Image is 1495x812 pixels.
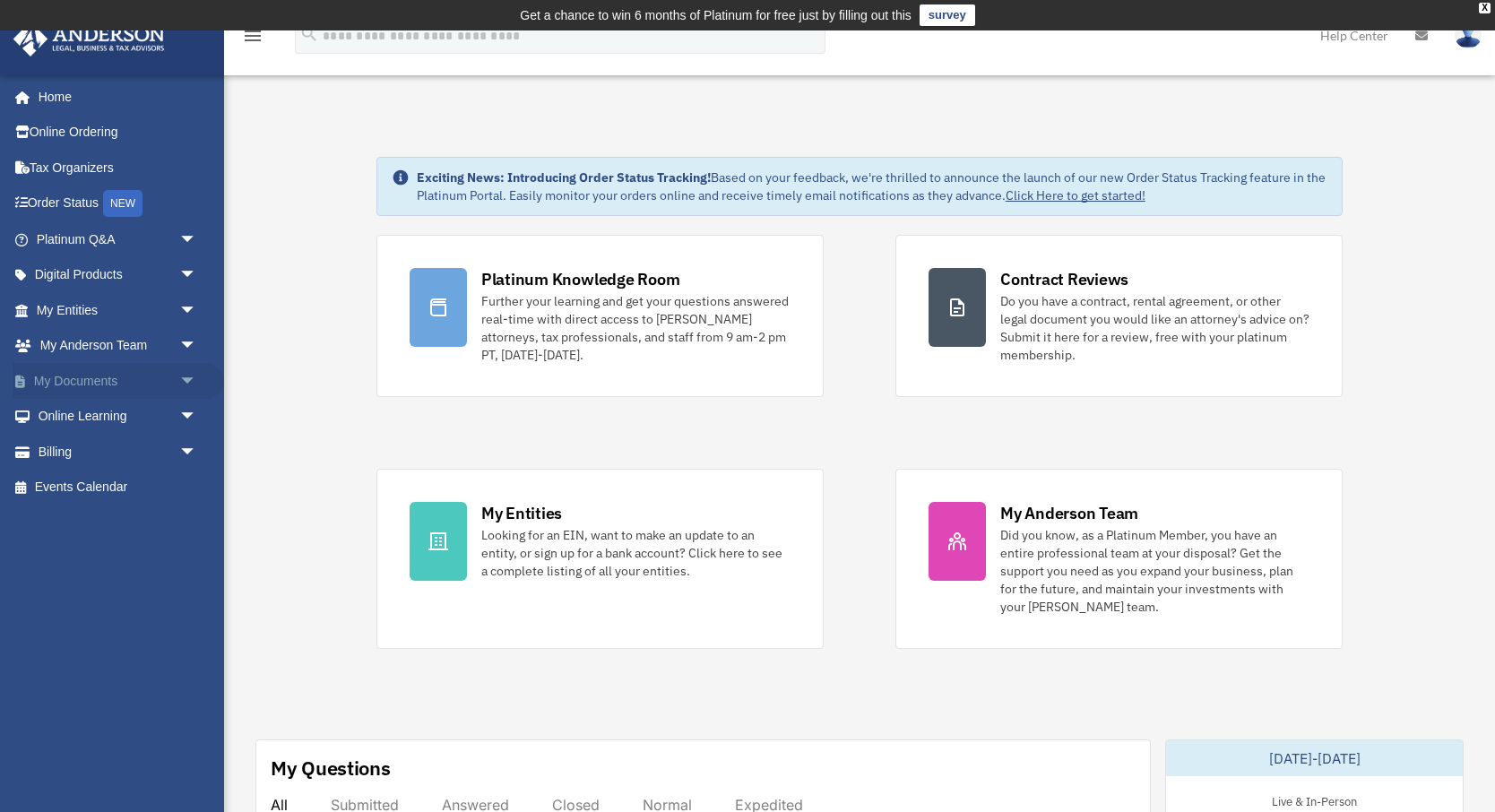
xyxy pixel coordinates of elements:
div: [DATE]-[DATE] [1166,740,1463,776]
span: arrow_drop_down [179,434,215,471]
span: arrow_drop_down [179,328,215,365]
span: arrow_drop_down [179,257,215,294]
span: arrow_drop_down [179,363,215,400]
span: arrow_drop_down [179,399,215,436]
div: Based on your feedback, we're thrilled to announce the launch of our new Order Status Tracking fe... [417,168,1327,204]
a: Online Ordering [13,115,224,151]
div: Looking for an EIN, want to make an update to an entity, or sign up for a bank account? Click her... [481,526,791,580]
div: Did you know, as a Platinum Member, you have an entire professional team at your disposal? Get th... [1000,526,1309,616]
div: NEW [103,190,143,217]
a: Click Here to get started! [1006,187,1145,203]
a: Contract Reviews Do you have a contract, rental agreement, or other legal document you would like... [895,235,1343,397]
a: Digital Productsarrow_drop_down [13,257,224,293]
span: arrow_drop_down [179,221,215,258]
div: My Entities [481,502,562,524]
div: Further your learning and get your questions answered real-time with direct access to [PERSON_NAM... [481,292,791,364]
a: survey [920,4,975,26]
a: My Anderson Team Did you know, as a Platinum Member, you have an entire professional team at your... [895,469,1343,649]
div: Platinum Knowledge Room [481,268,680,290]
div: close [1479,3,1491,13]
a: Home [13,79,215,115]
div: Get a chance to win 6 months of Platinum for free just by filling out this [520,4,912,26]
img: Anderson Advisors Platinum Portal [8,22,170,56]
a: Billingarrow_drop_down [13,434,224,470]
a: Tax Organizers [13,150,224,186]
a: Order StatusNEW [13,186,224,222]
a: Platinum Q&Aarrow_drop_down [13,221,224,257]
a: menu [242,31,264,47]
a: Online Learningarrow_drop_down [13,399,224,435]
img: User Pic [1455,22,1482,48]
span: arrow_drop_down [179,292,215,329]
div: My Questions [271,755,391,782]
a: My Entities Looking for an EIN, want to make an update to an entity, or sign up for a bank accoun... [376,469,824,649]
i: search [299,24,319,44]
i: menu [242,25,264,47]
div: My Anderson Team [1000,502,1138,524]
a: Events Calendar [13,470,224,505]
div: Do you have a contract, rental agreement, or other legal document you would like an attorney's ad... [1000,292,1309,364]
div: Contract Reviews [1000,268,1128,290]
div: Live & In-Person [1257,790,1371,809]
a: My Entitiesarrow_drop_down [13,292,224,328]
strong: Exciting News: Introducing Order Status Tracking! [417,169,711,186]
a: My Anderson Teamarrow_drop_down [13,328,224,364]
a: My Documentsarrow_drop_down [13,363,224,399]
a: Platinum Knowledge Room Further your learning and get your questions answered real-time with dire... [376,235,824,397]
